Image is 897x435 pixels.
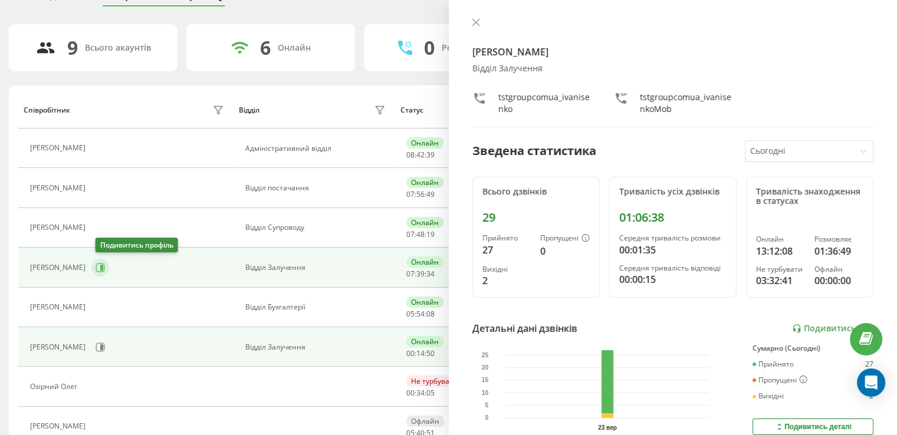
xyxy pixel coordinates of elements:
[756,265,805,273] div: Не турбувати
[482,273,531,288] div: 2
[30,263,88,272] div: [PERSON_NAME]
[792,324,873,334] a: Подивитись звіт
[239,106,259,114] div: Відділ
[30,343,88,351] div: [PERSON_NAME]
[406,310,435,318] div: : :
[540,234,590,243] div: Пропущені
[416,229,425,239] span: 48
[482,265,531,273] div: Вихідні
[67,37,78,59] div: 9
[406,229,415,239] span: 07
[619,234,727,242] div: Середня тривалість розмови
[426,150,435,160] span: 39
[619,272,727,286] div: 00:00:15
[416,269,425,279] span: 39
[406,189,415,199] span: 07
[472,45,874,59] h4: [PERSON_NAME]
[485,402,488,408] text: 5
[406,137,443,149] div: Онлайн
[869,392,873,400] div: 2
[814,235,863,243] div: Розмовляє
[245,303,389,311] div: Відділ Бухгалтерії
[482,187,590,197] div: Всього дзвінків
[753,392,784,400] div: Вихідні
[442,43,499,53] div: Розмовляють
[482,234,531,242] div: Прийнято
[619,264,727,272] div: Середня тривалість відповіді
[640,91,732,115] div: tstgroupcomua_ivanisenkoMob
[245,223,389,232] div: Відділ Супроводу
[416,348,425,358] span: 14
[753,344,873,352] div: Сумарно (Сьогодні)
[278,43,311,53] div: Онлайн
[416,189,425,199] span: 56
[774,422,852,431] div: Подивитись деталі
[753,418,873,435] button: Подивитись деталі
[24,106,70,114] div: Співробітник
[260,37,271,59] div: 6
[406,350,435,358] div: : :
[619,210,727,225] div: 01:06:38
[426,309,435,319] span: 08
[472,321,577,335] div: Детальні дані дзвінків
[498,91,590,115] div: tstgroupcomua_ivanisenko
[406,375,462,387] div: Не турбувати
[416,150,425,160] span: 42
[416,309,425,319] span: 54
[406,269,415,279] span: 07
[245,263,389,272] div: Відділ Залучення
[406,348,415,358] span: 00
[482,210,590,225] div: 29
[406,230,435,239] div: : :
[406,177,443,188] div: Онлайн
[753,360,794,368] div: Прийнято
[416,388,425,398] span: 34
[406,190,435,199] div: : :
[753,375,807,385] div: Пропущені
[424,37,435,59] div: 0
[619,243,727,257] div: 00:01:35
[30,422,88,430] div: [PERSON_NAME]
[481,364,488,371] text: 20
[30,383,80,391] div: Озірний Олег
[245,144,389,153] div: Адміністративний відділ
[814,273,863,288] div: 00:00:00
[426,189,435,199] span: 49
[245,184,389,192] div: Відділ постачання
[481,390,488,396] text: 10
[30,184,88,192] div: [PERSON_NAME]
[865,360,873,368] div: 27
[30,223,88,232] div: [PERSON_NAME]
[406,416,444,427] div: Офлайн
[857,368,885,397] div: Open Intercom Messenger
[814,265,863,273] div: Офлайн
[406,336,443,347] div: Онлайн
[426,348,435,358] span: 50
[472,142,596,160] div: Зведена статистика
[406,270,435,278] div: : :
[472,64,874,74] div: Відділ Залучення
[540,244,590,258] div: 0
[406,150,415,160] span: 08
[426,229,435,239] span: 19
[598,424,617,431] text: 23 вер
[814,244,863,258] div: 01:36:49
[245,343,389,351] div: Відділ Залучення
[485,414,488,421] text: 0
[756,244,805,258] div: 13:12:08
[406,296,443,308] div: Онлайн
[426,269,435,279] span: 34
[96,238,178,252] div: Подивитись профіль
[400,106,423,114] div: Статус
[30,144,88,152] div: [PERSON_NAME]
[481,352,488,358] text: 25
[619,187,727,197] div: Тривалість усіх дзвінків
[406,217,443,228] div: Онлайн
[756,235,805,243] div: Онлайн
[406,388,415,398] span: 00
[482,243,531,257] div: 27
[756,187,863,207] div: Тривалість знаходження в статусах
[30,303,88,311] div: [PERSON_NAME]
[481,377,488,383] text: 15
[406,256,443,268] div: Онлайн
